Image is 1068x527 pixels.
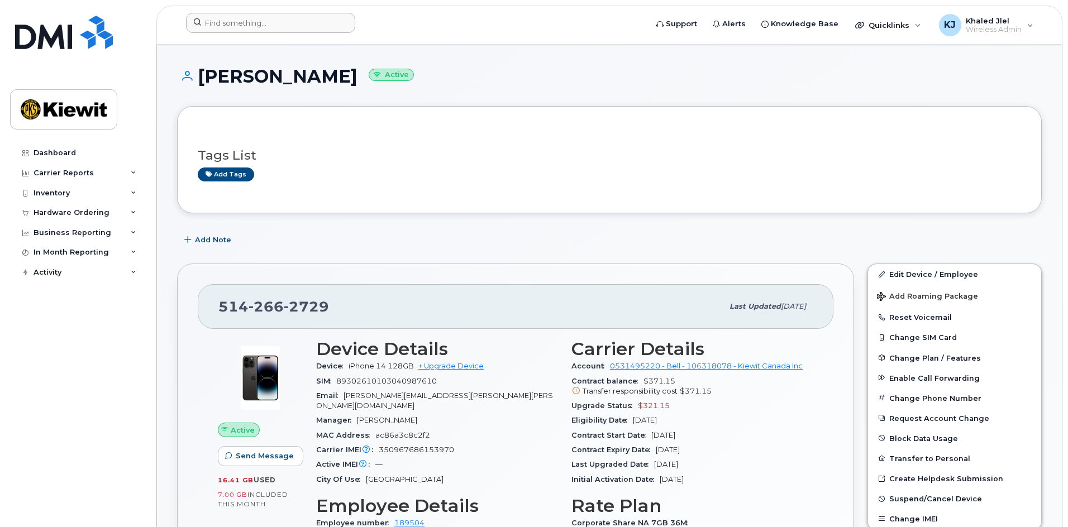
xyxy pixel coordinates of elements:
span: 514 [218,298,329,315]
span: 89302610103040987610 [336,377,437,385]
span: ac86a3c8c2f2 [375,431,430,439]
span: Carrier IMEI [316,445,379,454]
span: SIM [316,377,336,385]
span: KJ [944,18,956,32]
span: 350967686153970 [379,445,454,454]
span: Contract balance [571,377,643,385]
span: iPhone 14 128GB [349,362,414,370]
button: Send Message [218,446,303,466]
span: $321.15 [638,401,670,410]
span: Employee number [316,519,394,527]
span: Alerts [722,18,746,30]
button: Change SIM Card [868,327,1041,347]
span: [GEOGRAPHIC_DATA] [366,475,444,483]
span: Enable Call Forwarding [889,373,980,382]
span: — [375,460,383,468]
span: included this month [218,490,288,509]
span: Last Upgraded Date [571,460,654,468]
h1: [PERSON_NAME] [177,66,1042,86]
span: Last updated [730,302,781,310]
span: used [254,476,276,484]
span: City Of Use [316,475,366,483]
a: 189504 [394,519,425,527]
span: Suspend/Cancel Device [889,495,982,503]
span: Knowledge Base [771,18,838,30]
span: [DATE] [656,445,680,454]
button: Request Account Change [868,408,1041,428]
a: Alerts [705,13,754,35]
span: MAC Address [316,431,375,439]
a: Add tags [198,167,254,181]
span: Contract Start Date [571,431,651,439]
a: 0531495220 - Bell - 106318078 - Kiewit Canada Inc [610,362,803,370]
iframe: Messenger Launcher [1019,478,1060,519]
span: Initial Activation Date [571,475,660,483]
h3: Rate Plan [571,496,813,516]
span: Transfer responsibility cost [583,387,678,395]
span: Khaled Jlel [966,16,1022,25]
span: Wireless Admin [966,25,1022,34]
span: Quicklinks [869,21,909,30]
span: Corporate Share NA 7GB 36M [571,519,693,527]
a: Support [649,13,705,35]
span: [DATE] [660,475,684,483]
span: [PERSON_NAME] [357,416,417,424]
span: Active [231,425,255,435]
span: Active IMEI [316,460,375,468]
button: Reset Voicemail [868,307,1041,327]
img: image20231002-3703462-njx0qo.jpeg [227,344,294,411]
button: Suspend/Cancel Device [868,488,1041,509]
span: Change Plan / Features [889,353,981,362]
button: Change Phone Number [868,388,1041,408]
a: Create Helpdesk Submission [868,468,1041,488]
span: 266 [249,298,284,315]
span: [DATE] [781,302,806,310]
h3: Tags List [198,148,1021,162]
span: [PERSON_NAME][EMAIL_ADDRESS][PERSON_NAME][PERSON_NAME][DOMAIN_NAME] [316,391,553,410]
a: + Upgrade Device [418,362,484,370]
span: 7.00 GB [218,491,247,499]
span: $371.15 [680,387,712,395]
button: Add Note [177,230,241,250]
button: Add Roaming Package [868,284,1041,307]
button: Enable Call Forwarding [868,368,1041,388]
a: Edit Device / Employee [868,264,1041,284]
button: Change Plan / Features [868,348,1041,368]
a: Knowledge Base [754,13,846,35]
span: [DATE] [651,431,675,439]
h3: Device Details [316,339,558,359]
span: Account [571,362,610,370]
span: Eligibility Date [571,416,633,424]
span: 2729 [284,298,329,315]
span: Manager [316,416,357,424]
span: $371.15 [571,377,813,397]
div: Khaled Jlel [931,14,1041,36]
small: Active [369,69,414,82]
span: Add Roaming Package [877,292,978,303]
div: Quicklinks [847,14,929,36]
span: Support [666,18,697,30]
button: Transfer to Personal [868,448,1041,468]
span: Add Note [195,234,231,245]
span: Email [316,391,344,400]
span: Send Message [236,451,294,461]
span: [DATE] [654,460,678,468]
span: 16.41 GB [218,476,254,484]
span: [DATE] [633,416,657,424]
input: Find something... [186,13,355,33]
span: Device [316,362,349,370]
h3: Carrier Details [571,339,813,359]
span: Contract Expiry Date [571,445,656,454]
button: Block Data Usage [868,428,1041,448]
span: Upgrade Status [571,401,638,410]
h3: Employee Details [316,496,558,516]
